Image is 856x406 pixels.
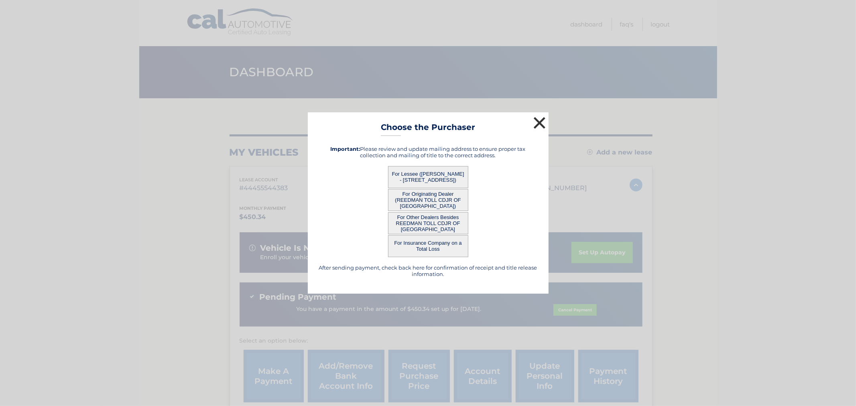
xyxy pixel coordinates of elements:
button: For Lessee ([PERSON_NAME] - [STREET_ADDRESS]) [388,166,468,188]
strong: Important: [331,146,360,152]
button: × [532,115,548,131]
button: For Originating Dealer (REEDMAN TOLL CDJR OF [GEOGRAPHIC_DATA]) [388,189,468,211]
h3: Choose the Purchaser [381,122,475,136]
button: For Insurance Company on a Total Loss [388,235,468,257]
h5: Please review and update mailing address to ensure proper tax collection and mailing of title to ... [318,146,539,158]
h5: After sending payment, check back here for confirmation of receipt and title release information. [318,264,539,277]
button: For Other Dealers Besides REEDMAN TOLL CDJR OF [GEOGRAPHIC_DATA] [388,212,468,234]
